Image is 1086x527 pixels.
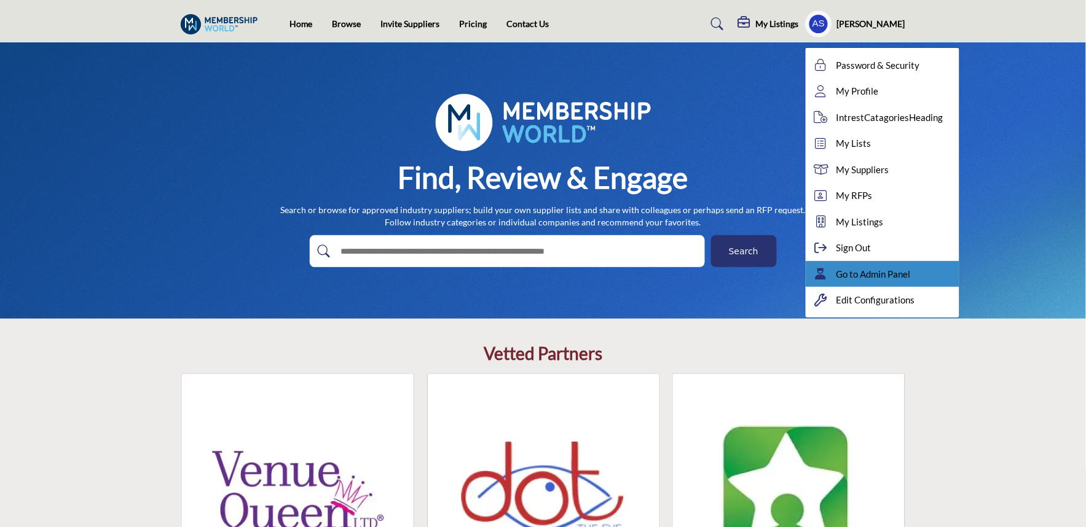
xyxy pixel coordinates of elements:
[181,14,264,34] img: Site Logo
[836,293,915,307] span: Edit Configurations
[806,78,959,104] a: My Profile
[806,52,959,79] a: Password & Security
[711,235,777,267] button: Search
[836,58,920,72] span: Password & Security
[805,10,832,37] button: Show hide supplier dropdown
[436,94,651,151] img: image
[836,84,879,98] span: My Profile
[806,182,959,209] a: My RFPs
[836,189,873,203] span: My RFPs
[460,18,487,29] a: Pricing
[836,215,884,229] span: My Listings
[381,18,440,29] a: Invite Suppliers
[738,17,799,31] div: My Listings
[806,104,959,131] a: IntrestCatagoriesHeading
[836,163,889,177] span: My Suppliers
[281,204,806,228] p: Search or browse for approved industry suppliers; build your own supplier lists and share with co...
[289,18,313,29] a: Home
[507,18,549,29] a: Contact Us
[806,157,959,183] a: My Suppliers
[398,158,688,197] h1: Find, Review & Engage
[756,18,799,29] h5: My Listings
[806,130,959,157] a: My Lists
[836,136,872,150] span: My Lists
[332,18,361,29] a: Browse
[484,343,602,364] h2: Vetted Partners
[699,14,732,34] a: Search
[836,241,872,255] span: Sign Out
[729,245,758,258] span: Search
[836,267,911,281] span: Go to Admin Panel
[806,209,959,235] a: My Listings
[837,18,905,30] h5: [PERSON_NAME]
[836,111,943,125] span: IntrestCatagoriesHeading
